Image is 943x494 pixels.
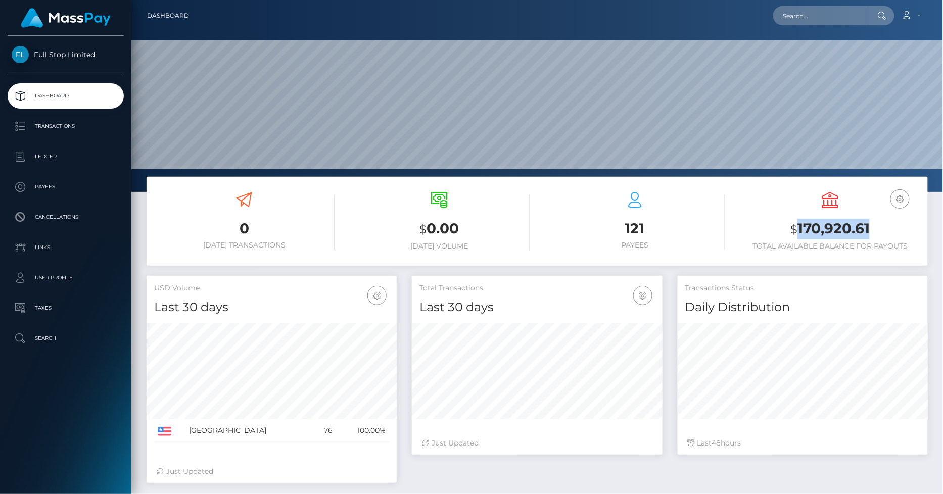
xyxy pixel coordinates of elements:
[712,438,721,448] span: 48
[8,83,124,109] a: Dashboard
[773,6,868,25] input: Search...
[420,222,427,236] small: $
[21,8,111,28] img: MassPay Logo
[154,241,335,250] h6: [DATE] Transactions
[12,179,120,194] p: Payees
[419,283,654,293] h5: Total Transactions
[350,219,530,239] h3: 0.00
[8,205,124,230] a: Cancellations
[12,119,120,134] p: Transactions
[154,283,389,293] h5: USD Volume
[12,331,120,346] p: Search
[336,419,389,442] td: 100.00%
[688,438,918,449] div: Last hours
[790,222,797,236] small: $
[422,438,652,449] div: Just Updated
[8,326,124,351] a: Search
[8,265,124,290] a: User Profile
[685,283,920,293] h5: Transactions Status
[8,235,124,260] a: Links
[154,219,335,238] h3: 0
[12,88,120,104] p: Dashboard
[12,270,120,285] p: User Profile
[545,219,725,238] h3: 121
[740,242,921,251] h6: Total Available Balance for Payouts
[12,210,120,225] p: Cancellations
[740,219,921,239] h3: 170,920.61
[154,299,389,316] h4: Last 30 days
[8,174,124,200] a: Payees
[685,299,920,316] h4: Daily Distribution
[350,242,530,251] h6: [DATE] Volume
[8,114,124,139] a: Transactions
[12,149,120,164] p: Ledger
[185,419,312,442] td: [GEOGRAPHIC_DATA]
[12,240,120,255] p: Links
[147,5,189,26] a: Dashboard
[8,295,124,321] a: Taxes
[12,46,29,63] img: Full Stop Limited
[12,301,120,316] p: Taxes
[419,299,654,316] h4: Last 30 days
[545,241,725,250] h6: Payees
[8,50,124,59] span: Full Stop Limited
[158,427,171,436] img: US.png
[312,419,336,442] td: 76
[157,466,387,477] div: Just Updated
[8,144,124,169] a: Ledger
